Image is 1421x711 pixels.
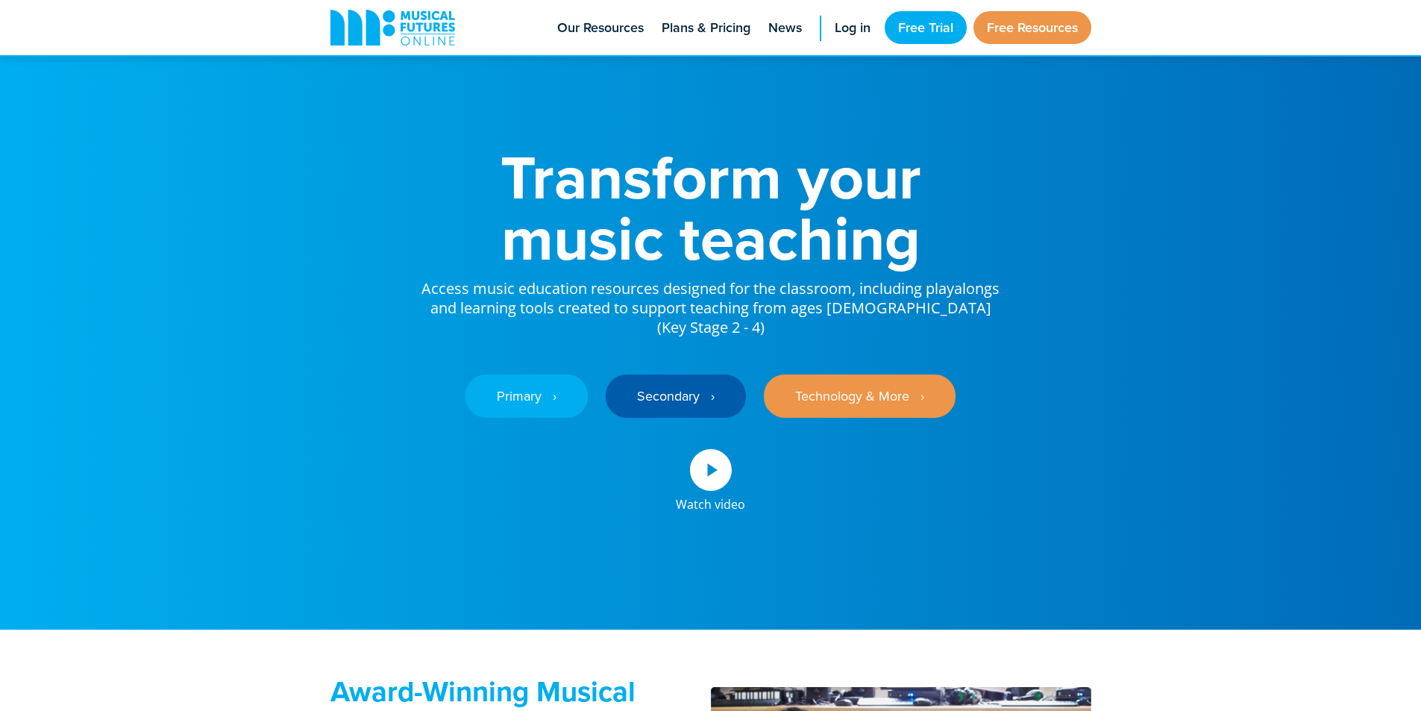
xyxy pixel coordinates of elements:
a: Free Trial [885,11,967,44]
span: News [768,18,802,38]
a: Primary ‎‏‏‎ ‎ › [465,375,588,418]
span: Plans & Pricing [662,18,750,38]
a: Technology & More ‎‏‏‎ ‎ › [764,375,956,418]
span: Log in [835,18,871,38]
a: Free Resources [973,11,1091,44]
span: Our Resources [557,18,644,38]
p: Access music education resources designed for the classroom, including playalongs and learning to... [420,269,1002,337]
h1: Transform your music teaching [420,146,1002,269]
a: Secondary ‎‏‏‎ ‎ › [606,375,746,418]
div: Watch video [676,491,745,510]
